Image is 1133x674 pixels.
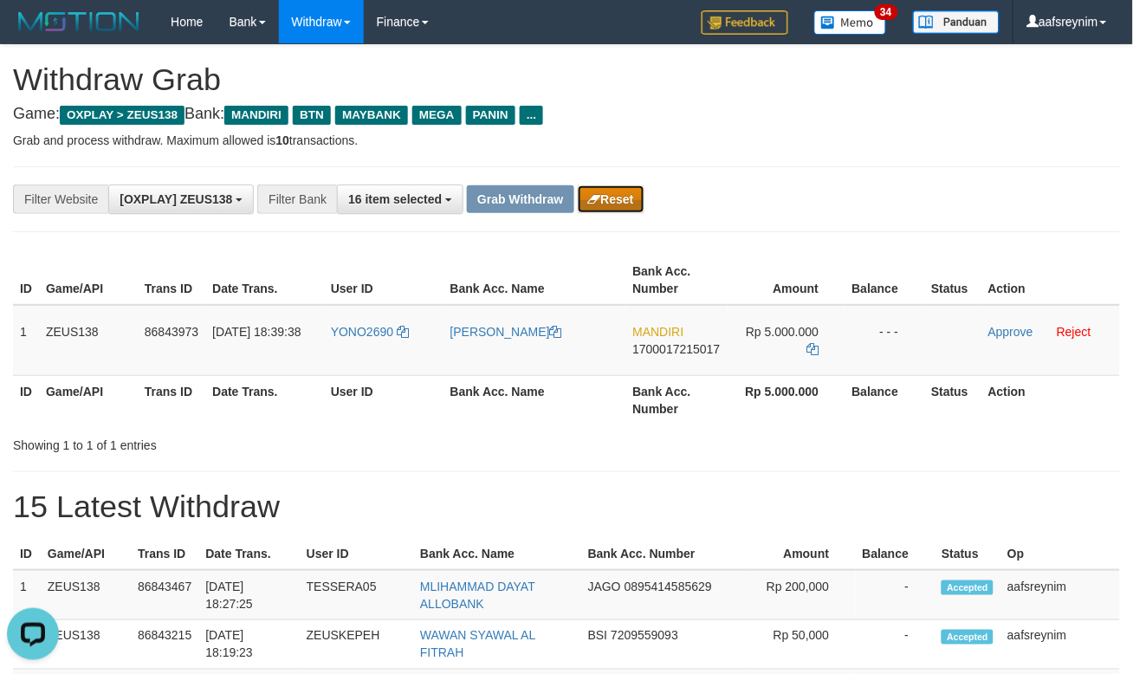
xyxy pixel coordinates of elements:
div: Filter Bank [257,185,337,214]
a: Approve [988,325,1033,339]
span: [OXPLAY] ZEUS138 [120,192,232,206]
span: Accepted [942,580,994,595]
th: Game/API [39,375,138,424]
th: Status [924,256,981,305]
td: - - - [845,305,924,376]
td: aafsreynim [1000,570,1120,620]
span: 16 item selected [348,192,442,206]
td: 1 [13,305,39,376]
a: WAWAN SYAWAL AL FITRAH [420,629,535,660]
th: ID [13,256,39,305]
td: [DATE] 18:19:23 [198,620,299,670]
span: MEGA [412,106,462,125]
a: [PERSON_NAME] [450,325,562,339]
td: 86843215 [131,620,198,670]
span: Rp 5.000.000 [746,325,819,339]
a: YONO2690 [331,325,409,339]
th: Balance [845,375,924,424]
th: Op [1000,538,1120,570]
a: Copy 5000000 to clipboard [806,342,819,356]
th: Action [981,375,1120,424]
td: ZEUS138 [41,620,131,670]
button: Reset [578,185,644,213]
span: YONO2690 [331,325,393,339]
th: Balance [845,256,924,305]
th: User ID [324,256,443,305]
span: 86843973 [145,325,198,339]
th: Trans ID [138,256,205,305]
th: Bank Acc. Name [443,375,626,424]
p: Grab and process withdraw. Maximum allowed is transactions. [13,132,1120,149]
span: MANDIRI [224,106,288,125]
span: MANDIRI [632,325,683,339]
th: Amount [748,538,856,570]
h4: Game: Bank: [13,106,1120,123]
span: [DATE] 18:39:38 [212,325,301,339]
th: Status [924,375,981,424]
td: Rp 50,000 [748,620,856,670]
td: ZEUS138 [39,305,138,376]
th: Status [935,538,1000,570]
span: ... [520,106,543,125]
th: Trans ID [131,538,198,570]
th: ID [13,375,39,424]
td: Rp 200,000 [748,570,856,620]
th: Bank Acc. Name [413,538,581,570]
td: [DATE] 18:27:25 [198,570,299,620]
th: Date Trans. [205,375,324,424]
th: Amount [728,256,845,305]
td: TESSERA05 [300,570,413,620]
span: Copy 7209559093 to clipboard [611,629,678,643]
span: JAGO [588,580,621,593]
th: Date Trans. [205,256,324,305]
button: Grab Withdraw [467,185,573,213]
th: Date Trans. [198,538,299,570]
th: Game/API [41,538,131,570]
span: PANIN [466,106,515,125]
button: [OXPLAY] ZEUS138 [108,185,254,214]
th: Game/API [39,256,138,305]
img: Feedback.jpg [702,10,788,35]
td: ZEUS138 [41,570,131,620]
div: Showing 1 to 1 of 1 entries [13,430,459,454]
th: Balance [856,538,936,570]
td: 1 [13,570,41,620]
button: Open LiveChat chat widget [7,7,59,59]
strong: 10 [275,133,289,147]
th: ID [13,538,41,570]
h1: Withdraw Grab [13,62,1120,97]
a: MLIHAMMAD DAYAT ALLOBANK [420,580,535,611]
span: MAYBANK [335,106,408,125]
span: Copy 1700017215017 to clipboard [632,342,720,356]
th: User ID [300,538,413,570]
th: Rp 5.000.000 [728,375,845,424]
span: 34 [875,4,898,20]
span: BTN [293,106,331,125]
div: Filter Website [13,185,108,214]
span: Copy 0895414585629 to clipboard [625,580,712,593]
th: Action [981,256,1120,305]
td: ZEUSKEPEH [300,620,413,670]
th: Bank Acc. Number [625,375,727,424]
img: panduan.png [913,10,1000,34]
h1: 15 Latest Withdraw [13,489,1120,524]
th: Bank Acc. Number [581,538,748,570]
img: MOTION_logo.png [13,9,145,35]
span: Accepted [942,630,994,645]
td: - [856,620,936,670]
span: OXPLAY > ZEUS138 [60,106,185,125]
td: 86843467 [131,570,198,620]
a: Reject [1057,325,1091,339]
th: Bank Acc. Name [443,256,626,305]
td: - [856,570,936,620]
th: Bank Acc. Number [625,256,727,305]
td: aafsreynim [1000,620,1120,670]
img: Button%20Memo.svg [814,10,887,35]
th: User ID [324,375,443,424]
th: Trans ID [138,375,205,424]
span: BSI [588,629,608,643]
button: 16 item selected [337,185,463,214]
